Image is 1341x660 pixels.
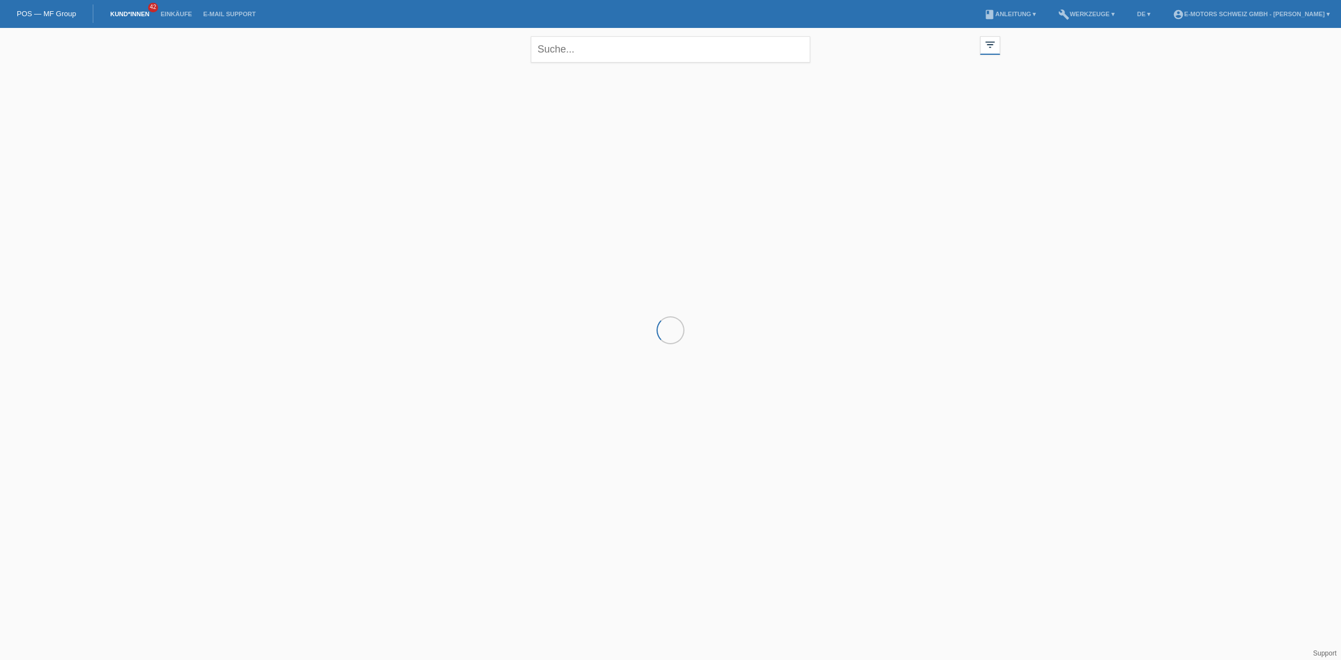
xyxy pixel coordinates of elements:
[1173,9,1184,20] i: account_circle
[198,11,261,17] a: E-Mail Support
[155,11,197,17] a: Einkäufe
[1313,649,1337,657] a: Support
[1058,9,1069,20] i: build
[1131,11,1156,17] a: DE ▾
[104,11,155,17] a: Kund*innen
[1167,11,1335,17] a: account_circleE-Motors Schweiz GmbH - [PERSON_NAME] ▾
[978,11,1042,17] a: bookAnleitung ▾
[148,3,158,12] span: 42
[17,10,76,18] a: POS — MF Group
[984,9,995,20] i: book
[984,39,996,51] i: filter_list
[531,36,810,63] input: Suche...
[1053,11,1120,17] a: buildWerkzeuge ▾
